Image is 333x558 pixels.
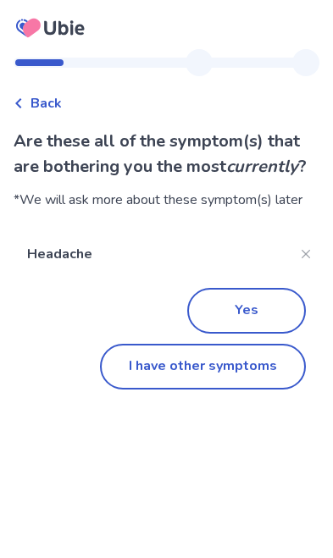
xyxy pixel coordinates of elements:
[14,190,319,210] div: *We will ask more about these symptom(s) later
[14,129,319,180] p: Are these all of the symptom(s) that are bothering you the most ?
[226,155,298,178] i: currently
[292,240,319,268] button: Close
[14,230,292,278] p: Headache
[100,344,306,389] button: I have other symptoms
[187,288,306,334] button: Yes
[31,93,62,113] span: Back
